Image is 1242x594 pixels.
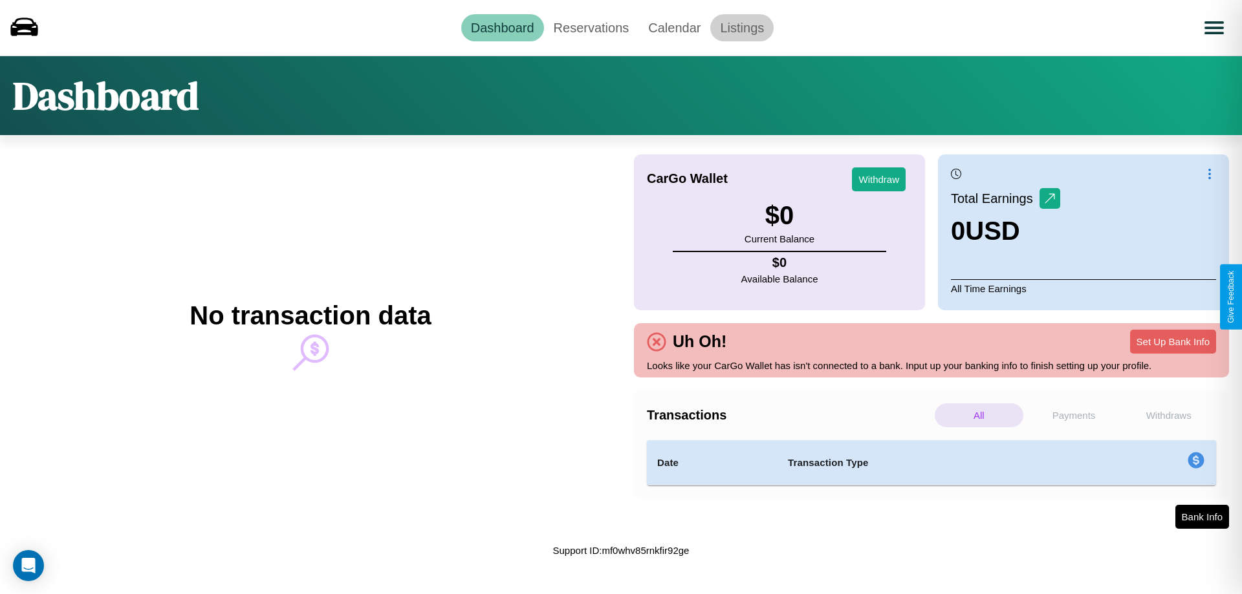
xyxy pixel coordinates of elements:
a: Listings [710,14,774,41]
p: Current Balance [745,230,814,248]
h2: No transaction data [190,301,431,330]
p: All Time Earnings [951,279,1216,297]
h4: Transaction Type [788,455,1082,471]
p: Support ID: mf0whv85rnkfir92ge [553,542,690,559]
h4: $ 0 [741,255,818,270]
button: Bank Info [1175,505,1229,529]
h3: $ 0 [745,201,814,230]
h3: 0 USD [951,217,1060,246]
a: Calendar [638,14,710,41]
a: Dashboard [461,14,544,41]
h4: Date [657,455,767,471]
p: Total Earnings [951,187,1040,210]
p: Looks like your CarGo Wallet has isn't connected to a bank. Input up your banking info to finish ... [647,357,1216,374]
p: Available Balance [741,270,818,288]
h4: Transactions [647,408,931,423]
button: Set Up Bank Info [1130,330,1216,354]
div: Open Intercom Messenger [13,550,44,581]
p: Withdraws [1124,403,1213,427]
h1: Dashboard [13,69,199,122]
button: Open menu [1196,10,1232,46]
div: Give Feedback [1226,271,1236,323]
p: Payments [1030,403,1118,427]
p: All [935,403,1023,427]
table: simple table [647,440,1216,485]
button: Withdraw [852,167,906,191]
a: Reservations [544,14,639,41]
h4: CarGo Wallet [647,171,728,186]
h4: Uh Oh! [666,332,733,351]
